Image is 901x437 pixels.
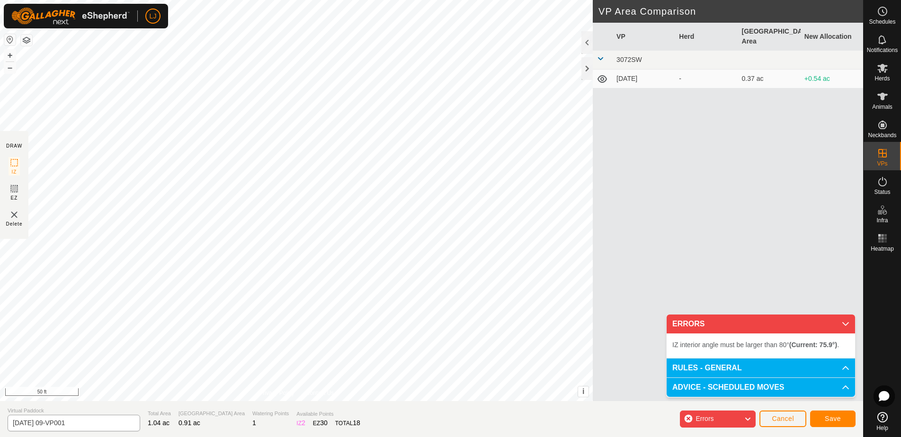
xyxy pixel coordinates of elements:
[11,8,130,25] img: Gallagher Logo
[868,132,896,138] span: Neckbands
[874,76,890,81] span: Herds
[876,425,888,431] span: Help
[4,50,16,61] button: +
[667,315,855,333] p-accordion-header: ERRORS
[578,386,589,397] button: i
[313,418,328,428] div: EZ
[672,364,742,372] span: RULES - GENERAL
[672,320,705,328] span: ERRORS
[296,418,305,428] div: IZ
[759,411,806,427] button: Cancel
[11,194,18,201] span: EZ
[320,419,328,427] span: 30
[738,70,801,88] td: 0.37 ac
[667,378,855,397] p-accordion-header: ADVICE - SCHEDULED MOVES
[6,220,23,227] span: Delete
[302,419,305,427] span: 2
[667,333,855,358] p-accordion-content: ERRORS
[148,410,171,418] span: Total Area
[306,389,334,397] a: Contact Us
[296,410,360,418] span: Available Points
[867,47,898,53] span: Notifications
[4,34,16,45] button: Reset Map
[789,341,837,349] b: (Current: 75.9°)
[353,419,360,427] span: 18
[679,74,734,84] div: -
[801,70,863,88] td: +0.54 ac
[871,246,894,252] span: Heatmap
[6,142,22,149] div: DRAW
[148,419,169,427] span: 1.04 ac
[259,389,294,397] a: Privacy Policy
[864,408,901,435] a: Help
[672,341,839,349] span: IZ interior angle must be larger than 80° .
[252,419,256,427] span: 1
[877,161,887,166] span: VPs
[869,19,895,25] span: Schedules
[672,384,784,391] span: ADVICE - SCHEDULED MOVES
[8,407,140,415] span: Virtual Paddock
[178,410,245,418] span: [GEOGRAPHIC_DATA] Area
[4,62,16,73] button: –
[696,415,714,422] span: Errors
[21,35,32,46] button: Map Layers
[675,23,738,51] th: Herd
[772,415,794,422] span: Cancel
[12,168,17,175] span: IZ
[667,358,855,377] p-accordion-header: RULES - GENERAL
[874,189,890,195] span: Status
[738,23,801,51] th: [GEOGRAPHIC_DATA] Area
[252,410,289,418] span: Watering Points
[613,23,675,51] th: VP
[616,56,642,63] span: 3072SW
[825,415,841,422] span: Save
[598,6,863,17] h2: VP Area Comparison
[810,411,856,427] button: Save
[872,104,892,110] span: Animals
[876,218,888,223] span: Infra
[335,418,360,428] div: TOTAL
[9,209,20,220] img: VP
[150,11,157,21] span: LJ
[613,70,675,88] td: [DATE]
[582,387,584,395] span: i
[801,23,863,51] th: New Allocation
[178,419,200,427] span: 0.91 ac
